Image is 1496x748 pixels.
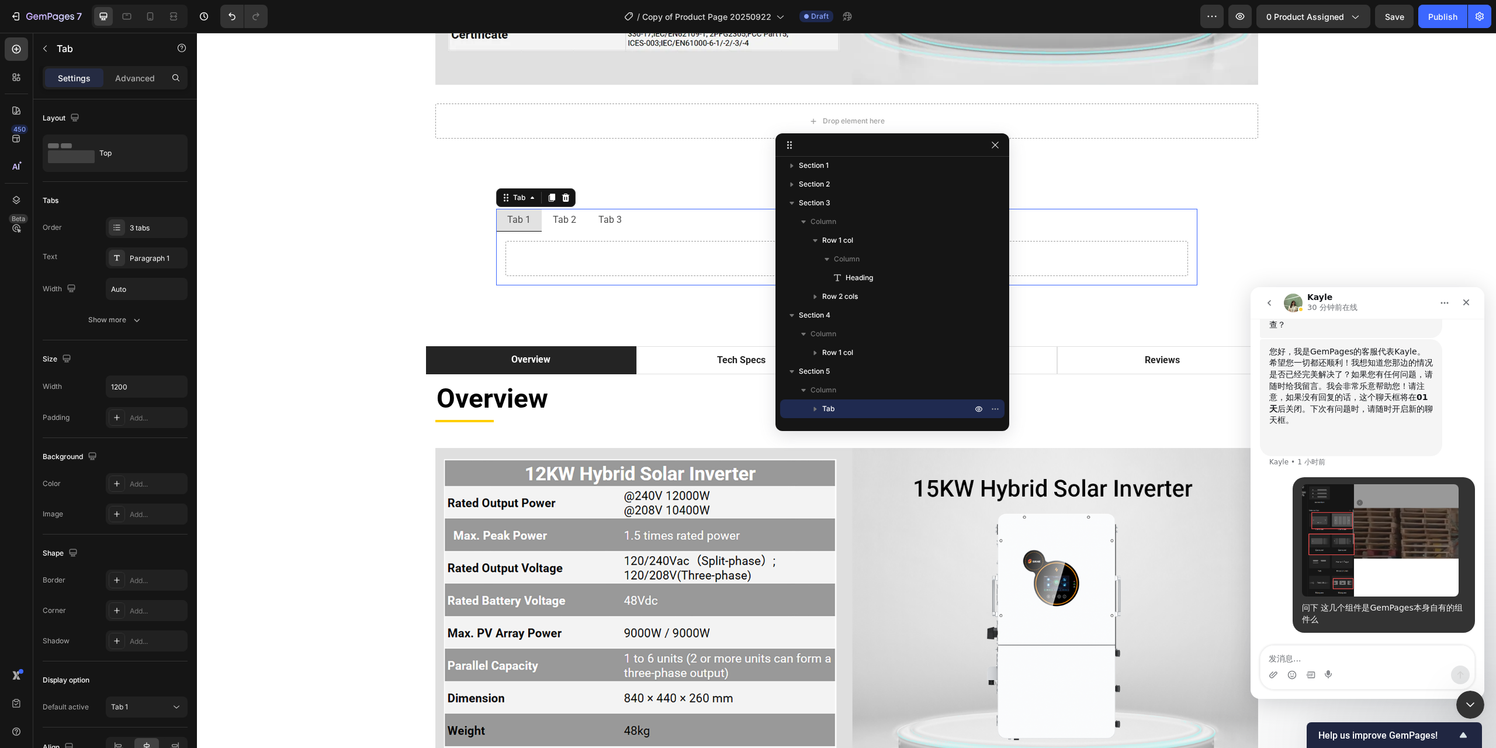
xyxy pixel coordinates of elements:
span: Tab [822,403,834,415]
div: Add... [130,575,185,586]
div: Publish [1428,11,1457,23]
input: Auto [106,376,187,397]
div: Background [43,449,99,465]
div: Size [43,351,74,367]
div: Beta [9,214,28,223]
div: Display option [43,675,89,685]
span: Help us improve GemPages! [1318,730,1456,741]
div: Add... [130,636,185,647]
div: 450 [11,125,28,134]
p: 7 [77,9,82,23]
h2: Overview [238,351,1061,380]
span: Column [834,253,860,265]
span: Heading [846,272,873,284]
span: Row 2 cols [822,291,858,302]
div: Add... [130,606,185,616]
div: Tab 3 [400,181,427,194]
div: Drop element here [626,221,688,230]
p: Tech Specs [520,320,569,335]
span: Section 1 [799,160,829,171]
button: Save [1375,5,1414,28]
div: Tab 1 [309,181,335,194]
span: Row 1 col [822,347,853,359]
div: Color [43,478,61,489]
button: 7 [5,5,87,28]
p: Reviews [948,320,983,335]
span: 0 product assigned [1266,11,1344,23]
p: Supports [736,320,774,335]
button: Show more [43,309,188,330]
span: Tab 1 [111,702,128,711]
div: Show more [88,314,143,326]
span: Section 2 [799,178,830,190]
div: Shape [43,546,80,561]
div: Text [43,251,57,262]
div: Add... [130,479,185,490]
span: Draft [811,11,829,22]
span: Section 3 [799,197,830,209]
div: Paragraph 1 [130,253,185,264]
div: 3 tabs [130,223,185,233]
span: Copy of Product Page 20250922 [642,11,771,23]
div: Image [43,509,63,519]
div: Add... [130,509,185,520]
div: Border [43,575,65,585]
div: Width [43,381,62,392]
iframe: Design area [197,33,1496,748]
div: Shadow [43,636,70,646]
p: Advanced [115,72,155,84]
span: Row 1 col [822,235,853,246]
div: Undo/Redo [220,5,268,28]
div: Default active [43,702,89,712]
div: Add... [130,413,185,423]
span: Section 4 [799,309,830,321]
button: 0 product assigned [1256,5,1370,28]
div: Top [99,140,171,167]
span: Column [811,384,836,396]
div: Tab [314,160,331,170]
span: / [637,11,640,23]
span: Column [811,328,836,340]
span: Column [811,216,836,227]
div: Tabs [43,195,58,206]
p: Overview [314,320,354,334]
div: Drop element here [626,84,688,93]
p: Settings [58,72,91,84]
iframe: Intercom live chat [1251,287,1484,699]
div: Layout [43,111,82,126]
div: Corner [43,605,66,616]
p: Tab [57,42,156,56]
div: Tab 2 [354,181,381,194]
span: Section 5 [799,366,830,377]
button: Tab 1 [106,697,188,718]
span: Save [1385,12,1404,22]
div: Order [43,222,62,233]
div: Padding [43,412,70,423]
div: Width [43,281,78,297]
button: Show survey - Help us improve GemPages! [1318,728,1470,742]
iframe: Intercom live chat [1456,691,1484,719]
input: Auto [106,278,187,299]
button: Publish [1418,5,1467,28]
